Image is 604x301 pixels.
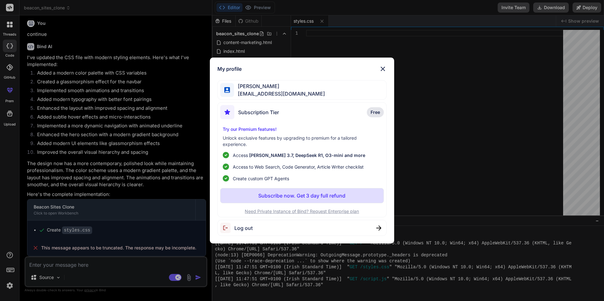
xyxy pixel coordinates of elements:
span: Free [371,109,380,115]
h1: My profile [217,65,242,73]
p: Try our Premium features! [223,126,382,132]
button: Subscribe now. Get 3 day full refund [220,188,384,203]
img: close [379,65,387,73]
img: subscription [220,105,234,119]
img: profile [224,87,230,93]
span: Log out [234,224,253,232]
p: Unlock exclusive features by upgrading to premium for a tailored experience. [223,135,382,148]
img: checklist [223,152,229,158]
span: [PERSON_NAME] 3.7, DeepSeek R1, O3-mini and more [249,153,365,158]
img: checklist [223,175,229,181]
span: [PERSON_NAME] [234,82,325,90]
p: Access [233,152,365,159]
img: checklist [223,164,229,170]
p: Need Private Instance of Bind? Request Enterprise plan [220,208,384,215]
span: Subscription Tier [238,109,279,116]
img: close [376,226,381,231]
img: logout [220,223,234,233]
p: Subscribe now. Get 3 day full refund [258,192,345,199]
span: Create custom GPT Agents [233,175,289,182]
span: [EMAIL_ADDRESS][DOMAIN_NAME] [234,90,325,98]
span: Access to Web Search, Code Generator, Article Writer checklist [233,164,364,170]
